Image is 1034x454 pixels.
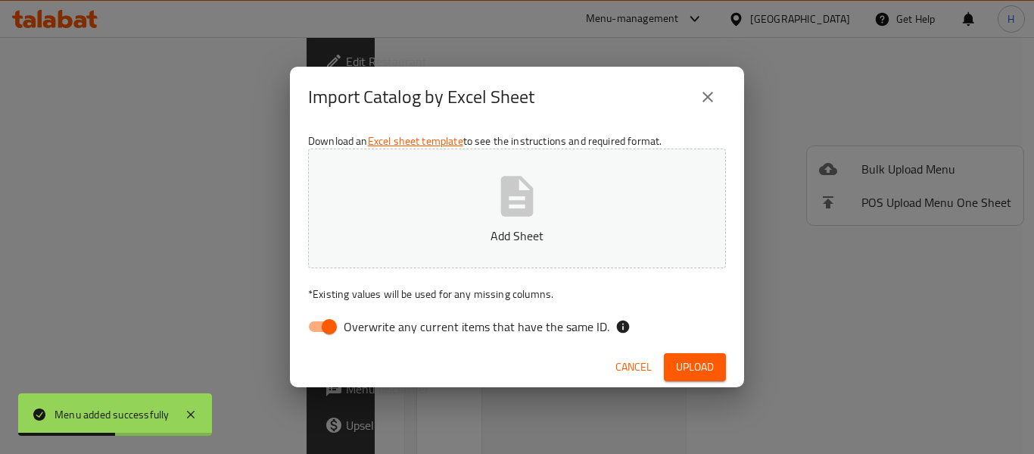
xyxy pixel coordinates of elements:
svg: If the overwrite option isn't selected, then the items that match an existing ID will be ignored ... [615,319,631,334]
button: Add Sheet [308,149,726,268]
span: Cancel [615,358,652,377]
span: Overwrite any current items that have the same ID. [344,318,609,336]
p: Add Sheet [332,227,702,245]
p: Existing values will be used for any missing columns. [308,286,726,302]
div: Download an to see the instructions and required format. [290,127,744,347]
a: Excel sheet template [368,131,463,151]
div: Menu added successfully [55,406,170,423]
span: Upload [676,358,714,377]
button: Cancel [609,353,658,381]
button: Upload [664,353,726,381]
button: close [690,79,726,115]
h2: Import Catalog by Excel Sheet [308,85,534,109]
